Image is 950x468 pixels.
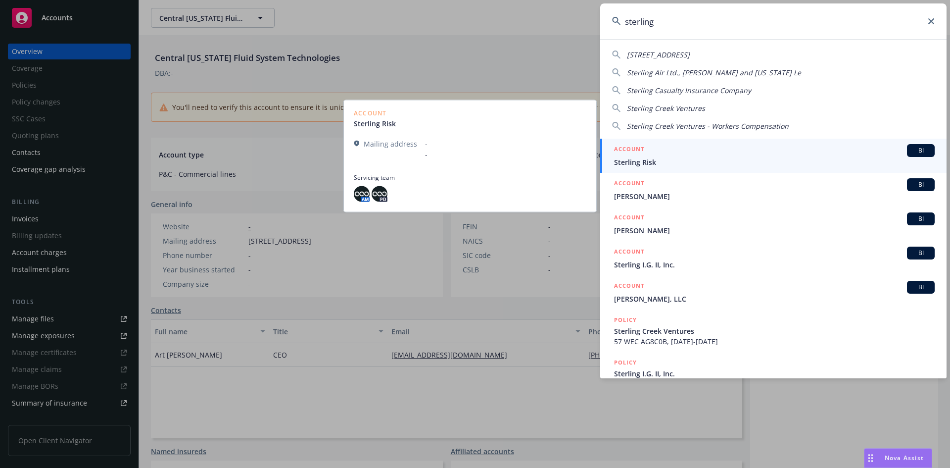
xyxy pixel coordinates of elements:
[911,146,931,155] span: BI
[614,294,935,304] span: [PERSON_NAME], LLC
[627,86,751,95] span: Sterling Casualty Insurance Company
[627,104,705,113] span: Sterling Creek Ventures
[614,178,644,190] h5: ACCOUNT
[627,68,801,77] span: Sterling Air Ltd., [PERSON_NAME] and [US_STATE] Le
[911,180,931,189] span: BI
[614,368,935,379] span: Sterling I.G. II, Inc.
[911,214,931,223] span: BI
[614,225,935,236] span: [PERSON_NAME]
[627,121,789,131] span: Sterling Creek Ventures - Workers Compensation
[600,207,947,241] a: ACCOUNTBI[PERSON_NAME]
[600,352,947,395] a: POLICYSterling I.G. II, Inc.
[600,275,947,310] a: ACCOUNTBI[PERSON_NAME], LLC
[614,315,637,325] h5: POLICY
[911,283,931,292] span: BI
[600,173,947,207] a: ACCOUNTBI[PERSON_NAME]
[600,3,947,39] input: Search...
[614,212,644,224] h5: ACCOUNT
[614,336,935,347] span: 57 WEC AG8C0B, [DATE]-[DATE]
[614,157,935,167] span: Sterling Risk
[600,139,947,173] a: ACCOUNTBISterling Risk
[614,358,637,367] h5: POLICY
[614,260,935,270] span: Sterling I.G. II, Inc.
[614,144,644,156] h5: ACCOUNT
[614,247,644,259] h5: ACCOUNT
[614,281,644,293] h5: ACCOUNT
[864,448,932,468] button: Nova Assist
[864,449,877,468] div: Drag to move
[614,191,935,202] span: [PERSON_NAME]
[600,310,947,352] a: POLICYSterling Creek Ventures57 WEC AG8C0B, [DATE]-[DATE]
[614,326,935,336] span: Sterling Creek Ventures
[911,249,931,258] span: BI
[885,454,924,462] span: Nova Assist
[627,50,690,59] span: [STREET_ADDRESS]
[600,241,947,275] a: ACCOUNTBISterling I.G. II, Inc.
